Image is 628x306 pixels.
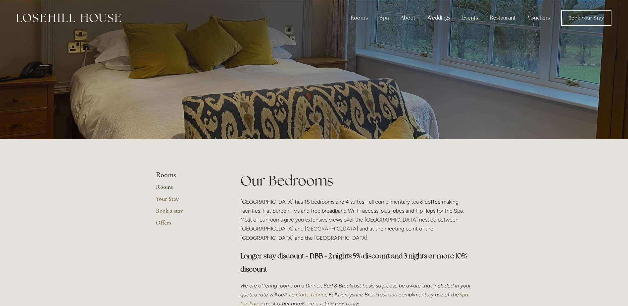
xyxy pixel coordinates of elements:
div: Weddings [422,11,456,25]
h1: Our Bedrooms [240,171,472,190]
a: Offers [156,219,219,231]
div: Rooms [345,11,373,25]
em: , Full Derbyshire Breakfast and complimentary use of the [326,291,459,298]
a: Vouchers [522,11,555,25]
a: Book Your Stay [561,10,611,26]
li: Rooms [156,171,219,179]
strong: Longer stay discount - DBB - 2 nights 5% discount and 3 nights or more 10% discount [240,251,468,274]
a: Rooms [156,183,219,195]
div: Restaurant [485,11,521,25]
a: A La Carte Dinner [284,291,326,298]
div: About [395,11,421,25]
a: Book a stay [156,207,219,219]
p: [GEOGRAPHIC_DATA] has 18 bedrooms and 4 suites - all complimentary tea & coffee making facilities... [240,197,472,242]
div: Events [457,11,483,25]
em: We are offering rooms on a Dinner, Bed & Breakfast basis so please be aware that included in your... [240,282,472,298]
a: Your Stay [156,195,219,207]
img: Losehill House [17,14,121,22]
div: Spa [374,11,394,25]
